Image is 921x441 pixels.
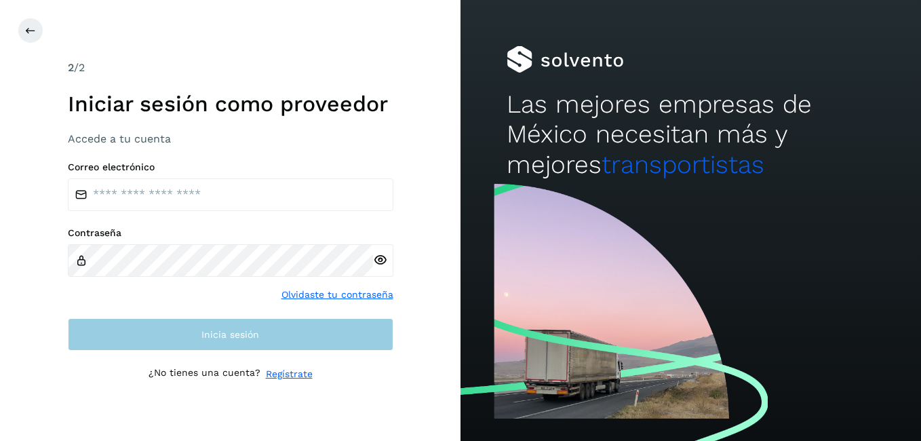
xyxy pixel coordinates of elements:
[281,288,393,302] a: Olvidaste tu contraseña
[68,227,393,239] label: Contraseña
[266,367,313,381] a: Regístrate
[149,367,260,381] p: ¿No tienes una cuenta?
[507,90,875,180] h2: Las mejores empresas de México necesitan más y mejores
[68,60,393,76] div: /2
[68,61,74,74] span: 2
[68,161,393,173] label: Correo electrónico
[68,91,393,117] h1: Iniciar sesión como proveedor
[68,132,393,145] h3: Accede a tu cuenta
[201,330,259,339] span: Inicia sesión
[68,318,393,351] button: Inicia sesión
[602,150,764,179] span: transportistas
